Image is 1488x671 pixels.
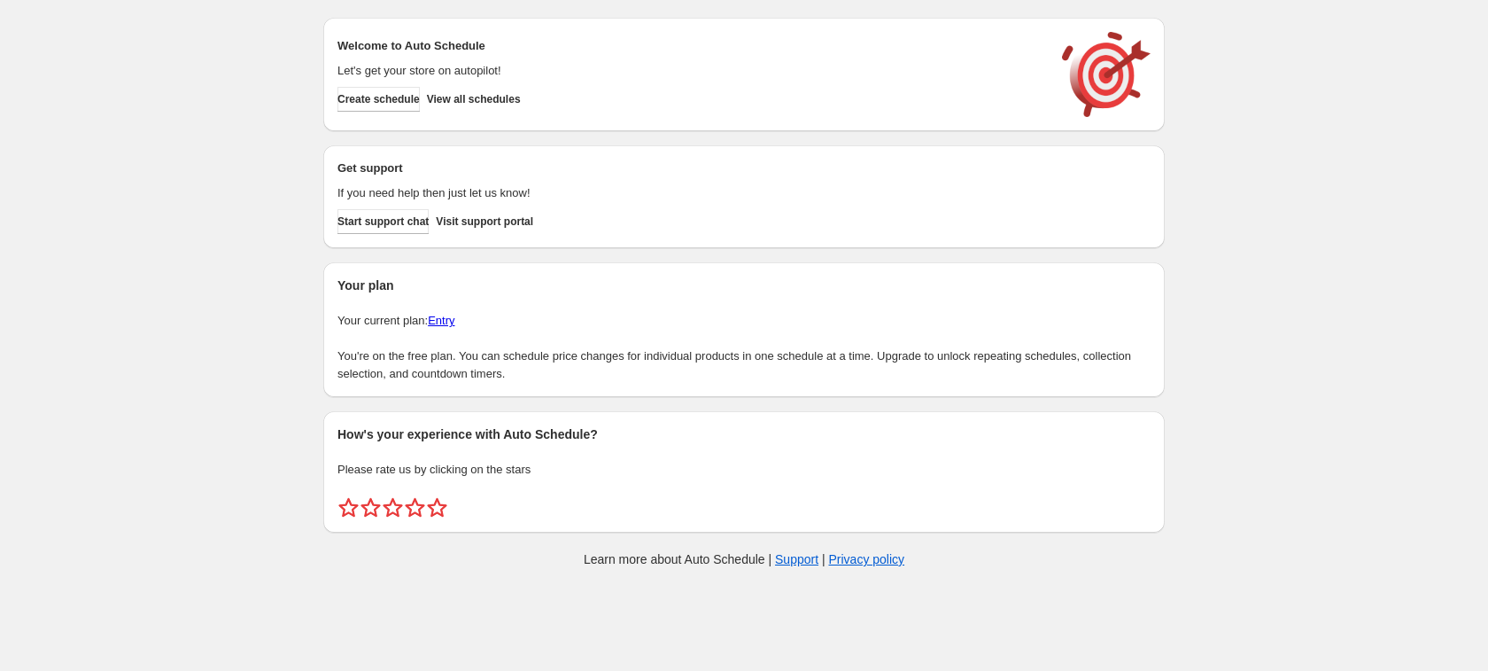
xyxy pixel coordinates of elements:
[337,87,420,112] button: Create schedule
[337,92,420,106] span: Create schedule
[337,209,429,234] a: Start support chat
[337,312,1151,330] p: Your current plan:
[436,215,533,229] span: Visit support portal
[337,215,429,229] span: Start support chat
[428,314,454,327] a: Entry
[427,87,521,112] button: View all schedules
[584,550,904,568] p: Learn more about Auto Schedule | |
[337,62,1044,80] p: Let's get your store on autopilot!
[337,277,1151,294] h2: Your plan
[775,552,818,566] a: Support
[337,37,1044,55] h2: Welcome to Auto Schedule
[337,347,1151,383] p: You're on the free plan. You can schedule price changes for individual products in one schedule a...
[337,425,1151,443] h2: How's your experience with Auto Schedule?
[337,461,1151,479] p: Please rate us by clicking on the stars
[337,160,1044,177] h2: Get support
[829,552,905,566] a: Privacy policy
[337,184,1044,202] p: If you need help then just let us know!
[436,209,533,234] a: Visit support portal
[427,92,521,106] span: View all schedules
